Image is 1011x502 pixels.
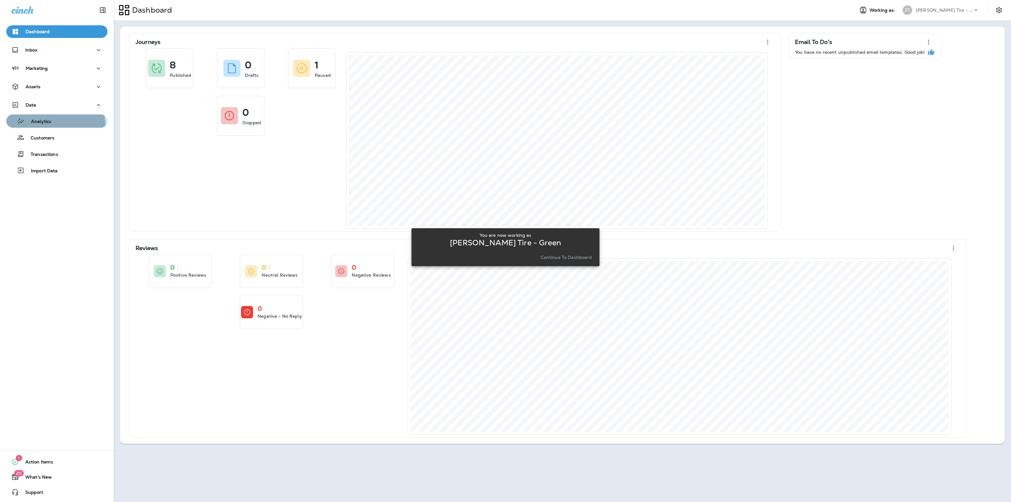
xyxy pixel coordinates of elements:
p: Transactions [24,152,58,158]
p: Published [170,72,191,78]
button: Assets [6,80,107,93]
p: Positive Reviews [170,272,206,278]
p: Marketing [26,66,48,71]
span: Working as: [869,8,896,13]
p: [PERSON_NAME] Tire - Green [916,8,973,13]
p: Import Data [25,168,58,174]
p: Inbox [25,47,37,52]
button: Analytics [6,114,107,128]
p: Negative Reviews [352,272,390,278]
p: Stopped [242,119,261,126]
p: Negative - No Reply [257,313,302,319]
button: Support [6,486,107,499]
button: Import Data [6,164,107,177]
p: Email To Do's [795,39,832,45]
p: Customers [24,135,54,141]
p: Continue to Dashboard [541,255,592,260]
p: Neutral Reviews [262,272,298,278]
p: Paused [315,72,331,78]
span: Action Items [19,459,53,467]
button: Dashboard [6,25,107,38]
p: Analytics [25,119,51,125]
p: You have no recent unpublished email templates. Good job! [795,50,925,55]
button: 20What's New [6,471,107,483]
p: 0 [242,109,249,116]
p: 0 [352,264,356,271]
p: Journeys [136,39,160,45]
span: 20 [14,470,24,476]
p: 0 [245,62,251,68]
button: Settings [993,4,1005,16]
p: Reviews [136,245,158,251]
p: Assets [26,84,40,89]
p: Drafts [245,72,259,78]
button: Continue to Dashboard [538,253,595,262]
button: Collapse Sidebar [94,4,112,16]
p: 0 [257,305,262,312]
p: [PERSON_NAME] Tire - Green [450,240,561,245]
button: Transactions [6,147,107,161]
p: 0 [262,264,266,271]
p: You are now working as [480,233,531,238]
button: Inbox [6,44,107,56]
button: Data [6,99,107,111]
p: Data [26,102,36,107]
button: Marketing [6,62,107,75]
p: 0 [170,264,175,271]
span: Support [19,490,43,497]
p: 1 [315,62,318,68]
p: Dashboard [130,5,172,15]
span: What's New [19,474,52,482]
p: 8 [170,62,176,68]
p: Dashboard [26,29,50,34]
button: Customers [6,131,107,144]
button: 1Action Items [6,456,107,468]
span: 1 [16,455,22,461]
div: ZT [903,5,912,15]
